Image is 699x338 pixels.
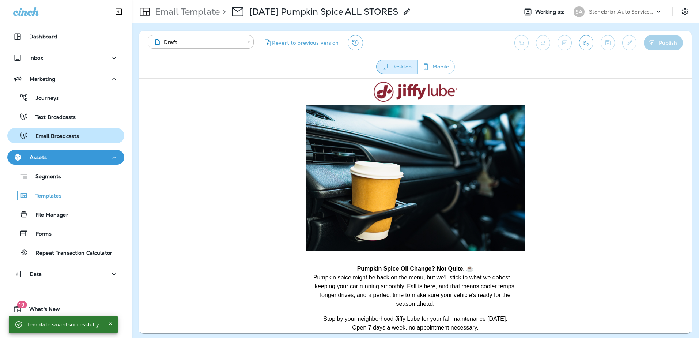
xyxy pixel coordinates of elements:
button: Templates [7,188,124,203]
button: Mobile [417,60,455,74]
button: Data [7,267,124,281]
button: Revert to previous version [260,35,342,50]
p: Stonebriar Auto Services Group [589,9,655,15]
button: Marketing [7,72,124,86]
img: JL_Logo_PMS202_Horizontal.png [235,3,318,23]
p: Segments [28,173,61,181]
button: Forms [7,226,124,241]
p: > [220,6,226,17]
button: 19What's New [7,302,124,316]
button: Email Broadcasts [7,128,124,143]
p: Inbox [29,55,43,61]
span: Stop by your neighborhood Jiffy Lube for your fall maintenance [DATE]. [184,237,369,243]
p: Marketing [30,76,55,82]
p: Data [30,271,42,277]
button: Segments [7,168,124,184]
div: SA [574,6,585,17]
button: Inbox [7,50,124,65]
div: 10/09/25 Pumpkin Spice ALL STORES [249,6,398,17]
div: Draft [153,38,242,46]
button: File Manager [7,207,124,222]
p: Dashboard [29,34,57,40]
p: Templates [28,193,61,200]
button: Dashboard [7,29,124,44]
p: Forms [29,231,52,238]
span: Open 7 days a week, no appointment necessary. [213,246,340,252]
button: Text Broadcasts [7,109,124,124]
span: Pumpkin spice might be back on the menu, but we’ll stick to what we do [174,196,360,202]
span: 19 [17,301,27,308]
button: Assets [7,150,124,165]
p: Journeys [29,95,59,102]
p: Text Broadcasts [28,114,76,121]
button: Close [106,319,115,328]
span: What's New [22,306,60,315]
div: Template saved successfully. [27,318,100,331]
p: Email Template [152,6,220,17]
p: Repeat Transaction Calculator [29,250,112,257]
img: AdobeStock_450077304.jpeg [167,26,386,173]
button: Settings [679,5,692,18]
button: Journeys [7,90,124,105]
button: Collapse Sidebar [109,4,129,19]
button: Desktop [376,60,418,74]
span: Working as: [535,9,566,15]
p: Assets [30,154,47,160]
span: Revert to previous version [272,40,339,46]
span: Pumpkin Spice Oil Change? Not Quite. ☕ [218,187,335,193]
p: Email Broadcasts [28,133,79,140]
button: Repeat Transaction Calculator [7,245,124,260]
button: Support [7,319,124,334]
p: [DATE] Pumpkin Spice ALL STORES [249,6,398,17]
p: File Manager [28,212,68,219]
button: Send test email [579,35,593,50]
button: View Changelog [348,35,363,50]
